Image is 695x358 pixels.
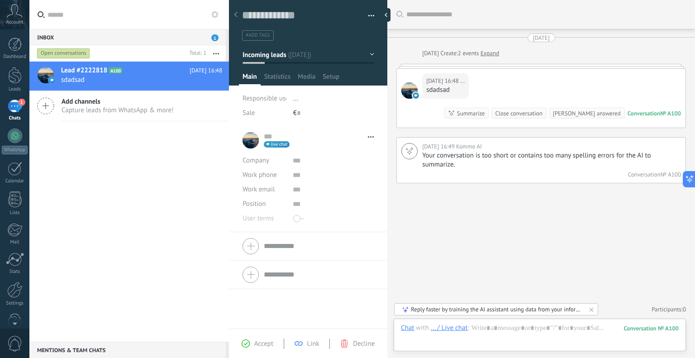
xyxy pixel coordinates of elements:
span: Sale [243,109,255,117]
span: Link [307,339,319,348]
span: Account [6,19,23,25]
a: Lead #2222818 A100 [DATE] 16:48 sdadsad [29,62,229,91]
span: live chat [271,142,287,147]
span: User terms [243,215,274,222]
div: Conversation [628,110,660,117]
div: Stats [2,269,28,275]
span: Work email [243,185,275,194]
span: Position [243,200,266,207]
span: Lead #2222818 [61,66,107,75]
div: [PERSON_NAME] answered [553,109,621,118]
div: Leads [2,86,28,92]
div: Reply faster by training the AI assistant using data from your information sources [411,305,582,313]
div: Calendar [2,178,28,184]
span: Setup [323,72,339,86]
div: № A100 [660,110,681,117]
div: sdadsad [426,86,465,95]
span: with [416,324,429,333]
div: Sale [243,106,286,120]
span: Media [298,72,315,86]
span: ... [460,76,465,86]
div: Close conversation [495,109,542,118]
span: 2 events [458,49,479,58]
span: ... [293,94,299,103]
span: Accept [254,339,273,348]
button: Work phone [243,168,277,182]
div: Mentions & Team chats [29,342,226,358]
div: Total: 1 [186,49,206,58]
span: Kommo AI [456,143,482,150]
span: Responsible user [243,94,291,103]
span: sdadsad [61,76,205,84]
button: Work email [243,182,275,197]
div: Position [243,197,286,211]
div: ... / Live chat [431,324,468,332]
div: [DATE] 16:49 [422,142,456,151]
span: Capture leads from WhatsApp & more! [62,106,174,115]
div: Responsible user [243,91,286,106]
div: Company [243,153,286,168]
p: Your conversation is too short or contains too many spelling errors for the AI to summarize. [422,151,679,169]
img: onlinechat.svg [413,92,419,99]
span: Decline [353,339,375,348]
div: Summarize [457,109,485,118]
div: [DATE] [422,49,440,58]
span: 1 [18,99,25,106]
div: € [293,106,374,120]
span: Main [243,72,257,86]
div: Mail [2,239,28,245]
div: Dashboard [2,54,28,60]
div: WhatsApp [2,146,28,154]
a: Expand [481,49,499,58]
span: Add channels [62,97,174,106]
span: 1 [211,34,219,41]
button: More [206,45,226,62]
div: [DATE] 16:48 [426,76,460,86]
span: [DATE] 16:48 [190,66,222,75]
div: Chats [2,115,28,121]
a: Participants:0 [652,305,686,313]
div: Lists [2,210,28,216]
span: Statistics [264,72,290,86]
div: [DATE] [533,33,550,42]
div: Hide [381,8,390,22]
div: 100 [624,325,679,332]
span: : [468,324,469,333]
div: Conversation [628,171,661,178]
div: User terms [243,211,286,226]
span: ... [401,82,418,99]
span: A100 [109,67,122,73]
span: 0 [683,305,686,313]
div: № A100 [661,171,681,178]
div: Settings [2,301,28,306]
div: Create: [422,49,499,58]
span: Work phone [243,171,277,179]
img: onlinechat.svg [49,77,55,83]
div: Open conversations [37,48,90,59]
span: #add tags [246,32,270,38]
div: Inbox [29,29,226,45]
